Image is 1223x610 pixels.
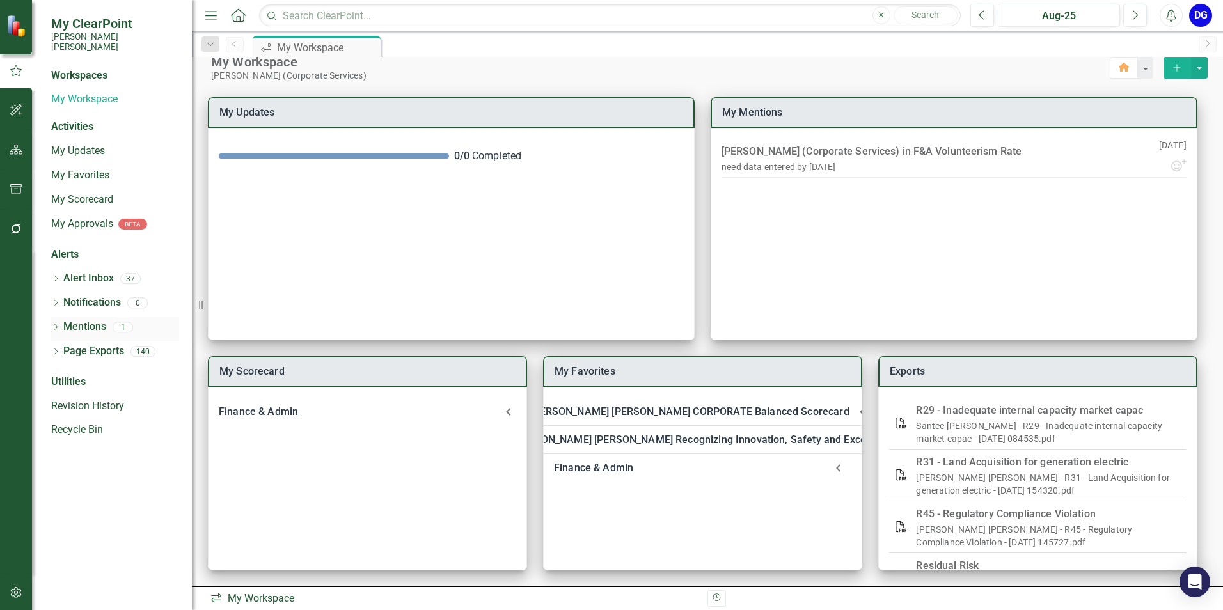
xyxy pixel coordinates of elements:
[544,454,862,482] div: Finance & Admin
[51,423,179,437] a: Recycle Bin
[998,4,1120,27] button: Aug-25
[1180,567,1210,597] div: Open Intercom Messenger
[219,403,501,421] div: Finance & Admin
[890,365,925,377] a: Exports
[722,160,836,173] div: need data entered by [DATE]
[916,557,1176,575] div: Residual Risk
[530,403,849,421] div: [PERSON_NAME] [PERSON_NAME] CORPORATE Balanced Scorecard
[118,219,147,230] div: BETA
[1189,4,1212,27] button: DG
[554,459,826,477] div: Finance & Admin
[219,106,275,118] a: My Updates
[894,6,958,24] button: Search
[1159,139,1187,158] p: [DATE]
[210,591,698,606] div: My Workspace
[51,92,179,107] a: My Workspace
[916,524,1132,547] a: [PERSON_NAME] [PERSON_NAME] - R45 - Regulatory Compliance Violation - [DATE] 145727.pdf
[51,192,179,207] a: My Scorecard
[1164,57,1208,79] div: split button
[722,106,783,118] a: My Mentions
[454,149,469,164] div: 0 / 0
[1191,57,1208,79] button: select merge strategy
[916,421,1162,444] a: Santee [PERSON_NAME] - R29 - Inadequate internal capacity market capac - [DATE] 084535.pdf
[1164,57,1191,79] button: select merge strategy
[120,273,141,284] div: 37
[916,453,1176,471] div: R31 - Land Acquisition for generation electric
[51,31,179,52] small: [PERSON_NAME] [PERSON_NAME]
[916,473,1170,496] a: [PERSON_NAME] [PERSON_NAME] - R31 - Land Acquisition for generation electric - [DATE] 154320.pdf
[6,14,29,36] img: ClearPoint Strategy
[916,505,1176,523] div: R45 - Regulatory Compliance Violation
[51,168,179,183] a: My Favorites
[259,4,961,27] input: Search ClearPoint...
[63,271,114,286] a: Alert Inbox
[51,68,107,83] div: Workspaces
[51,399,179,414] a: Revision History
[51,217,113,231] a: My Approvals
[911,10,939,20] span: Search
[454,149,684,164] div: Completed
[916,402,1176,419] div: R29 - Inadequate internal capacity market capac
[555,365,615,377] a: My Favorites
[544,426,862,454] div: RISE: [PERSON_NAME] [PERSON_NAME] Recognizing Innovation, Safety and Excellence
[722,143,1022,160] div: [PERSON_NAME] (Corporate Services) in
[544,398,862,426] div: [PERSON_NAME] [PERSON_NAME] CORPORATE Balanced Scorecard
[211,70,1110,81] div: [PERSON_NAME] (Corporate Services)
[211,54,1110,70] div: My Workspace
[51,16,179,31] span: My ClearPoint
[1002,8,1116,24] div: Aug-25
[277,40,377,56] div: My Workspace
[127,297,148,308] div: 0
[63,320,106,334] a: Mentions
[219,365,285,377] a: My Scorecard
[485,431,894,449] div: RISE: [PERSON_NAME] [PERSON_NAME] Recognizing Innovation, Safety and Excellence
[63,344,124,359] a: Page Exports
[51,247,179,262] div: Alerts
[130,346,155,357] div: 140
[113,322,133,332] div: 1
[51,120,179,134] div: Activities
[63,295,121,310] a: Notifications
[51,144,179,159] a: My Updates
[913,145,1022,157] a: F&A Volunteerism Rate
[209,398,526,426] div: Finance & Admin
[51,375,179,389] div: Utilities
